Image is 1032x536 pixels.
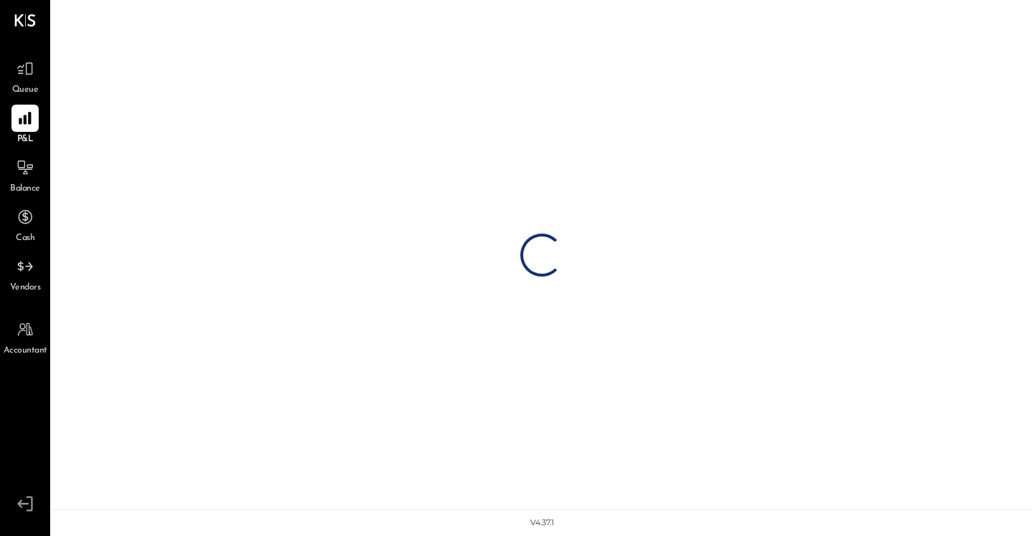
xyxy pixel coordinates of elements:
a: Vendors [1,253,49,295]
div: v 4.37.1 [530,517,554,529]
a: P&L [1,105,49,146]
a: Balance [1,154,49,196]
a: Accountant [1,316,49,358]
span: Queue [12,84,39,97]
span: Accountant [4,345,47,358]
a: Queue [1,55,49,97]
span: Balance [10,183,40,196]
span: Cash [16,232,34,245]
span: Vendors [10,282,41,295]
a: Cash [1,204,49,245]
span: P&L [17,133,34,146]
